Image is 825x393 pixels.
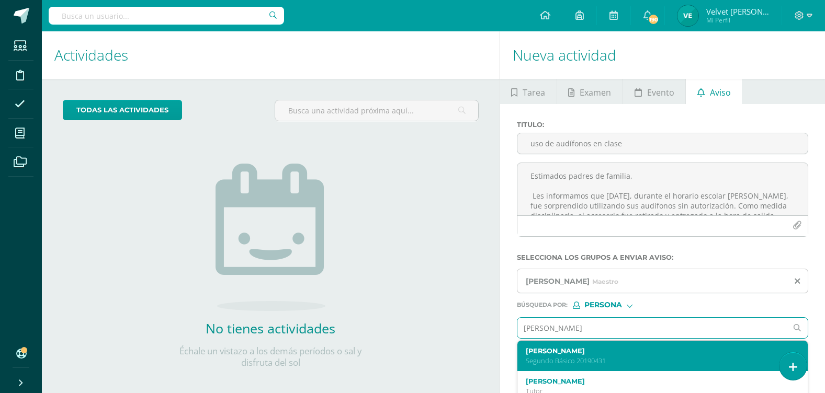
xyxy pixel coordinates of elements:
span: Mi Perfil [706,16,769,25]
span: Búsqueda por : [517,302,568,308]
span: Persona [584,302,622,308]
span: Tarea [523,80,545,105]
label: [PERSON_NAME] [526,377,788,385]
textarea: Estimados padres de familia, Les informamos que [DATE], durante el horario escolar [PERSON_NAME],... [517,163,808,215]
span: Velvet [PERSON_NAME] [706,6,769,17]
span: [PERSON_NAME] [526,276,590,286]
span: Aviso [710,80,731,105]
img: no_activities.png [216,164,325,311]
span: Evento [647,80,674,105]
span: Maestro [592,278,618,285]
div: [object Object] [573,302,651,309]
label: [PERSON_NAME] [526,347,788,355]
p: Échale un vistazo a los demás períodos o sal y disfruta del sol [166,345,375,368]
label: Titulo : [517,121,808,129]
a: Evento [623,79,685,104]
p: Segundo Básico 20190431 [526,356,788,365]
a: Tarea [500,79,557,104]
input: Busca un usuario... [49,7,284,25]
input: Busca una actividad próxima aquí... [275,100,478,121]
span: 190 [648,14,659,25]
input: Ej. Mario Galindo [517,318,787,338]
span: Examen [580,80,611,105]
h2: No tienes actividades [166,319,375,337]
label: Selecciona los grupos a enviar aviso : [517,253,808,261]
a: Aviso [686,79,742,104]
a: todas las Actividades [63,100,182,120]
a: Examen [557,79,623,104]
h1: Actividades [54,31,487,79]
h1: Nueva actividad [513,31,812,79]
input: Titulo [517,133,808,154]
img: 19b1e203de8e9b1ed5dcdd77fbbab152.png [677,5,698,26]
